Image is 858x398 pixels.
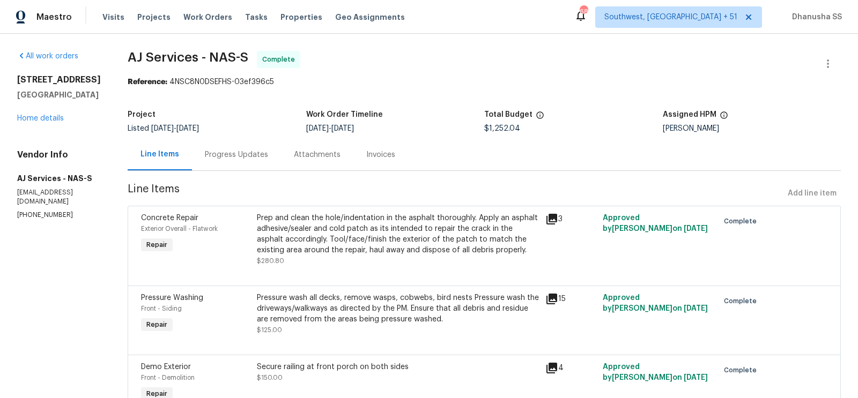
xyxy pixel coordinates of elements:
[137,12,171,22] span: Projects
[142,319,172,330] span: Repair
[17,149,102,160] h4: Vendor Info
[17,89,102,100] h5: [GEOGRAPHIC_DATA]
[141,214,198,222] span: Concrete Repair
[257,213,539,256] div: Prep and clean the hole/indentation in the asphalt thoroughly. Apply an asphalt adhesive/sealer a...
[151,125,199,132] span: -
[366,149,395,160] div: Invoices
[257,362,539,372] div: Secure railing at front porch on both sides
[724,365,761,376] span: Complete
[257,292,539,325] div: Pressure wash all decks, remove wasps, cobwebs, bird nests Pressure wash the driveways/walkways a...
[604,12,737,22] span: Southwest, [GEOGRAPHIC_DATA] + 51
[142,239,172,250] span: Repair
[306,125,354,132] span: -
[183,12,232,22] span: Work Orders
[128,184,783,204] span: Line Items
[306,111,383,118] h5: Work Order Timeline
[331,125,354,132] span: [DATE]
[663,125,841,132] div: [PERSON_NAME]
[257,374,283,381] span: $150.00
[128,125,199,132] span: Listed
[684,305,708,312] span: [DATE]
[141,294,203,302] span: Pressure Washing
[545,213,597,226] div: 3
[17,52,78,60] a: All work orders
[17,173,102,184] h5: AJ Services - NAS-S
[335,12,405,22] span: Geo Assignments
[724,216,761,227] span: Complete
[280,12,322,22] span: Properties
[205,149,268,160] div: Progress Updates
[720,111,728,125] span: The hpm assigned to this work order.
[128,78,167,86] b: Reference:
[176,125,199,132] span: [DATE]
[603,214,708,232] span: Approved by [PERSON_NAME] on
[663,111,716,118] h5: Assigned HPM
[257,258,284,264] span: $280.80
[262,54,299,65] span: Complete
[102,12,124,22] span: Visits
[484,125,520,132] span: $1,252.04
[788,12,842,22] span: Dhanusha SS
[684,374,708,381] span: [DATE]
[536,111,544,125] span: The total cost of line items that have been proposed by Opendoor. This sum includes line items th...
[580,6,587,17] div: 682
[545,292,597,305] div: 15
[294,149,341,160] div: Attachments
[603,294,708,312] span: Approved by [PERSON_NAME] on
[36,12,72,22] span: Maestro
[545,362,597,374] div: 4
[141,374,195,381] span: Front - Demolition
[603,363,708,381] span: Approved by [PERSON_NAME] on
[141,305,182,312] span: Front - Siding
[484,111,532,118] h5: Total Budget
[306,125,329,132] span: [DATE]
[17,74,102,85] h2: [STREET_ADDRESS]
[140,149,179,160] div: Line Items
[724,296,761,306] span: Complete
[128,111,156,118] h5: Project
[128,77,841,87] div: 4NSC8N0DSEFHS-03ef396c5
[141,363,191,371] span: Demo Exterior
[17,115,64,122] a: Home details
[245,13,268,21] span: Tasks
[17,211,102,220] p: [PHONE_NUMBER]
[151,125,174,132] span: [DATE]
[684,225,708,232] span: [DATE]
[128,51,248,64] span: AJ Services - NAS-S
[17,188,102,206] p: [EMAIL_ADDRESS][DOMAIN_NAME]
[257,327,282,333] span: $125.00
[141,226,218,232] span: Exterior Overall - Flatwork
